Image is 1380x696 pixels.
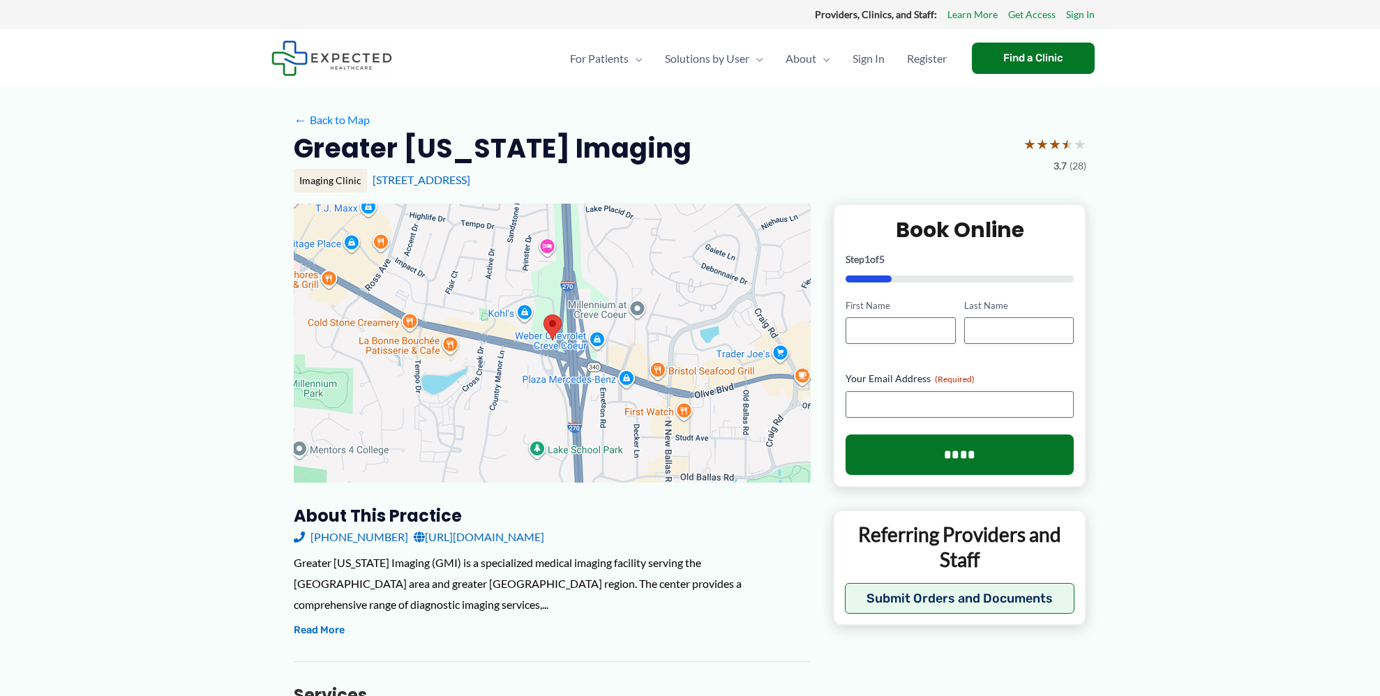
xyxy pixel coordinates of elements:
[907,34,947,83] span: Register
[414,527,544,547] a: [URL][DOMAIN_NAME]
[1053,157,1067,175] span: 3.7
[294,113,307,126] span: ←
[1061,131,1074,157] span: ★
[271,40,392,76] img: Expected Healthcare Logo - side, dark font, small
[294,505,811,527] h3: About this practice
[786,34,816,83] span: About
[1036,131,1049,157] span: ★
[846,372,1074,386] label: Your Email Address
[846,216,1074,243] h2: Book Online
[774,34,841,83] a: AboutMenu Toggle
[559,34,958,83] nav: Primary Site Navigation
[665,34,749,83] span: Solutions by User
[853,34,885,83] span: Sign In
[1070,157,1086,175] span: (28)
[1066,6,1095,24] a: Sign In
[846,255,1074,264] p: Step of
[841,34,896,83] a: Sign In
[816,34,830,83] span: Menu Toggle
[294,622,345,639] button: Read More
[896,34,958,83] a: Register
[935,374,975,384] span: (Required)
[294,109,370,130] a: ←Back to Map
[864,253,870,265] span: 1
[815,8,937,20] strong: Providers, Clinics, and Staff:
[1023,131,1036,157] span: ★
[947,6,998,24] a: Learn More
[559,34,654,83] a: For PatientsMenu Toggle
[972,43,1095,74] a: Find a Clinic
[964,299,1074,312] label: Last Name
[294,131,691,165] h2: Greater [US_STATE] Imaging
[654,34,774,83] a: Solutions by UserMenu Toggle
[570,34,629,83] span: For Patients
[845,583,1074,614] button: Submit Orders and Documents
[294,552,811,614] div: Greater [US_STATE] Imaging (GMI) is a specialized medical imaging facility serving the [GEOGRAPHI...
[1074,131,1086,157] span: ★
[749,34,763,83] span: Menu Toggle
[373,173,470,186] a: [STREET_ADDRESS]
[846,299,955,312] label: First Name
[629,34,643,83] span: Menu Toggle
[1049,131,1061,157] span: ★
[845,522,1074,573] p: Referring Providers and Staff
[294,527,408,547] a: [PHONE_NUMBER]
[1008,6,1056,24] a: Get Access
[879,253,885,265] span: 5
[294,169,367,192] div: Imaging Clinic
